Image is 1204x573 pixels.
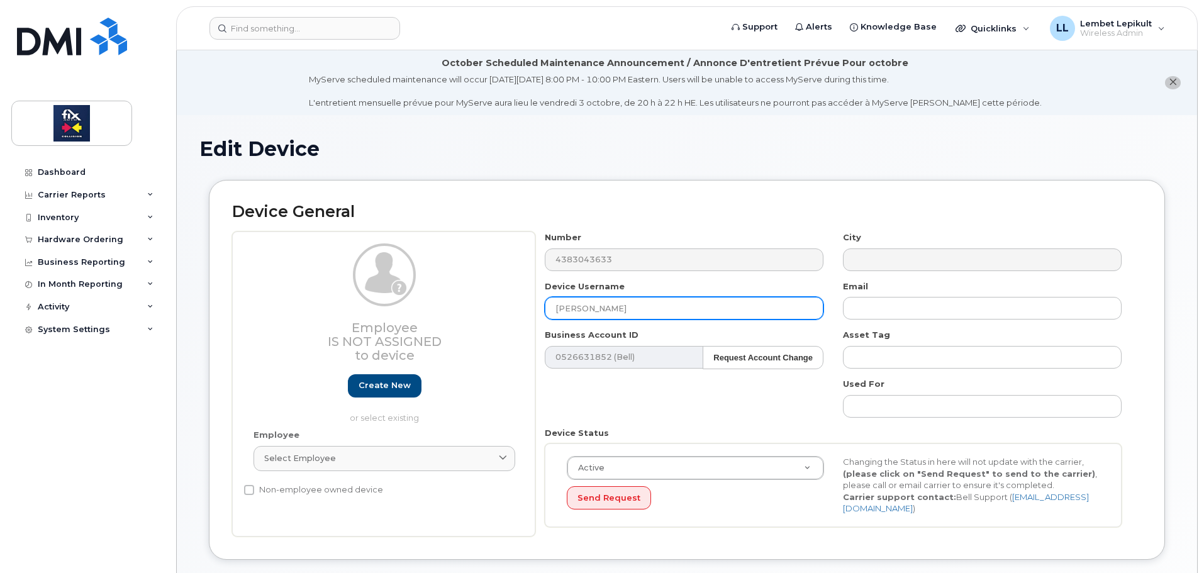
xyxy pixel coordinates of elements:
div: Changing the Status in here will not update with the carrier, , please call or email carrier to e... [833,456,1110,515]
button: Request Account Change [703,346,823,369]
div: MyServe scheduled maintenance will occur [DATE][DATE] 8:00 PM - 10:00 PM Eastern. Users will be u... [309,74,1042,109]
a: [EMAIL_ADDRESS][DOMAIN_NAME] [843,492,1089,514]
button: Send Request [567,486,651,509]
label: Non-employee owned device [244,482,383,498]
h2: Device General [232,203,1142,221]
strong: (please click on "Send Request" to send to the carrier) [843,469,1095,479]
a: Create new [348,374,421,398]
label: Device Username [545,281,625,292]
a: Select employee [254,446,515,471]
label: Business Account ID [545,329,638,341]
label: Used For [843,378,884,390]
label: Device Status [545,427,609,439]
label: Asset Tag [843,329,890,341]
h1: Edit Device [199,138,1174,160]
h3: Employee [254,321,515,362]
input: Non-employee owned device [244,485,254,495]
a: Active [567,457,823,479]
button: close notification [1165,76,1181,89]
span: Select employee [264,452,336,464]
label: Email [843,281,868,292]
label: City [843,231,861,243]
label: Number [545,231,581,243]
label: Employee [254,429,299,441]
strong: Request Account Change [713,353,813,362]
span: Active [571,462,605,474]
div: October Scheduled Maintenance Announcement / Annonce D'entretient Prévue Pour octobre [442,57,908,70]
span: Is not assigned [328,334,442,349]
p: or select existing [254,412,515,424]
strong: Carrier support contact: [843,492,956,502]
span: to device [355,348,415,363]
